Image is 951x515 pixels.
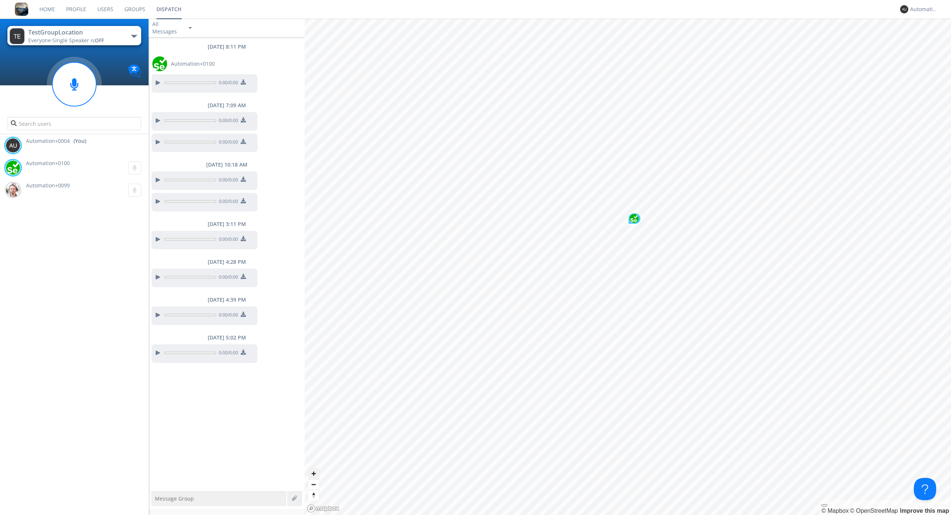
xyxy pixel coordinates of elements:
span: 0:00 / 0:00 [216,198,238,206]
div: [DATE] 3:11 PM [149,220,305,228]
div: Automation+0004 [910,6,938,13]
div: [DATE] 7:09 AM [149,102,305,109]
span: 0:00 / 0:00 [216,312,238,320]
span: 0:00 / 0:00 [216,79,238,88]
img: caret-down-sm.svg [189,27,192,29]
button: Reset bearing to north [308,490,319,501]
img: 1d6f5aa125064724806496497f14335c [152,56,167,71]
span: Single Speaker is [52,37,104,44]
img: 373638.png [6,138,20,153]
img: download media button [241,312,246,317]
img: download media button [241,117,246,122]
canvas: Map [305,19,951,515]
img: 8ff700cf5bab4eb8a436322861af2272 [15,3,28,16]
div: (You) [74,137,86,145]
div: [DATE] 10:18 AM [149,161,305,168]
img: 1d6f5aa125064724806496497f14335c [630,214,639,223]
button: TestGroupLocationEveryone·Single Speaker isOFF [7,26,141,45]
span: 0:00 / 0:00 [216,350,238,358]
span: Automation+0100 [171,60,215,68]
span: 0:00 / 0:00 [216,274,238,282]
span: 0:00 / 0:00 [216,117,238,125]
div: [DATE] 4:28 PM [149,258,305,266]
img: download media button [241,350,246,355]
span: Automation+0099 [26,182,70,189]
div: TestGroupLocation [28,28,112,37]
img: download media button [241,79,246,85]
div: All Messages [152,20,182,35]
span: 0:00 / 0:00 [216,177,238,185]
img: download media button [241,139,246,144]
img: download media button [241,274,246,279]
div: Map marker [628,213,641,224]
a: Map feedback [900,508,949,514]
iframe: Toggle Customer Support [914,478,936,500]
div: [DATE] 4:39 PM [149,296,305,304]
span: Automation+0004 [26,137,70,145]
button: Zoom in [308,468,319,479]
img: download media button [241,177,246,182]
div: Everyone · [28,37,112,44]
span: 0:00 / 0:00 [216,139,238,147]
div: [DATE] 8:11 PM [149,43,305,50]
img: 1d6f5aa125064724806496497f14335c [6,160,20,175]
img: Translation enabled [128,65,141,78]
button: Zoom out [308,479,319,490]
span: Reset bearing to north [308,490,319,501]
a: Mapbox [821,508,848,514]
span: Zoom out [308,479,319,490]
img: download media button [241,236,246,241]
a: OpenStreetMap [850,508,898,514]
img: 373638.png [10,28,25,44]
span: 0:00 / 0:00 [216,236,238,244]
img: 188aebdfe36046648fc345ac6d114d07 [6,183,20,197]
button: Toggle attribution [821,504,827,506]
span: OFF [95,37,104,44]
img: download media button [241,198,246,203]
a: Mapbox logo [307,504,340,513]
div: [DATE] 5:02 PM [149,334,305,341]
img: 373638.png [900,5,908,13]
input: Search users [7,117,141,130]
span: Automation+0100 [26,160,70,167]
